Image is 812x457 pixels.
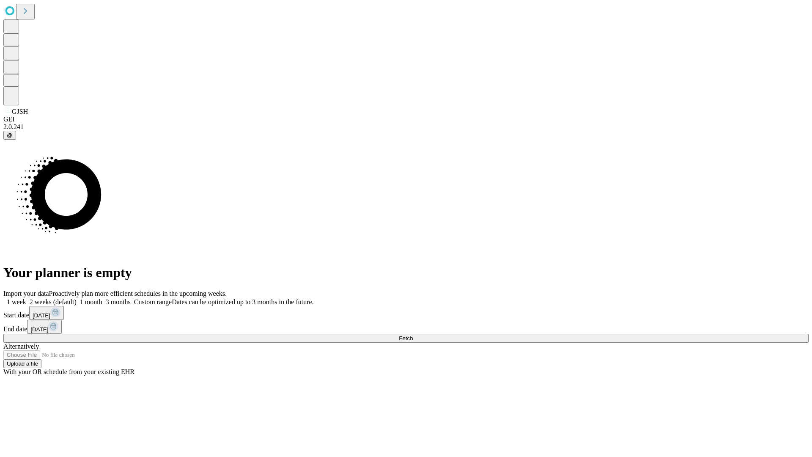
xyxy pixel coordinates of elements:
button: @ [3,131,16,140]
span: [DATE] [30,326,48,333]
span: Dates can be optimized up to 3 months in the future. [172,298,313,306]
span: Import your data [3,290,49,297]
button: Fetch [3,334,809,343]
span: Custom range [134,298,172,306]
span: @ [7,132,13,138]
span: With your OR schedule from your existing EHR [3,368,134,375]
div: End date [3,320,809,334]
span: 2 weeks (default) [30,298,77,306]
span: 3 months [106,298,131,306]
span: Proactively plan more efficient schedules in the upcoming weeks. [49,290,227,297]
h1: Your planner is empty [3,265,809,281]
button: [DATE] [29,306,64,320]
div: GEI [3,116,809,123]
span: 1 month [80,298,102,306]
span: Alternatively [3,343,39,350]
span: GJSH [12,108,28,115]
span: Fetch [399,335,413,341]
span: 1 week [7,298,26,306]
div: 2.0.241 [3,123,809,131]
span: [DATE] [33,312,50,319]
button: [DATE] [27,320,62,334]
div: Start date [3,306,809,320]
button: Upload a file [3,359,41,368]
